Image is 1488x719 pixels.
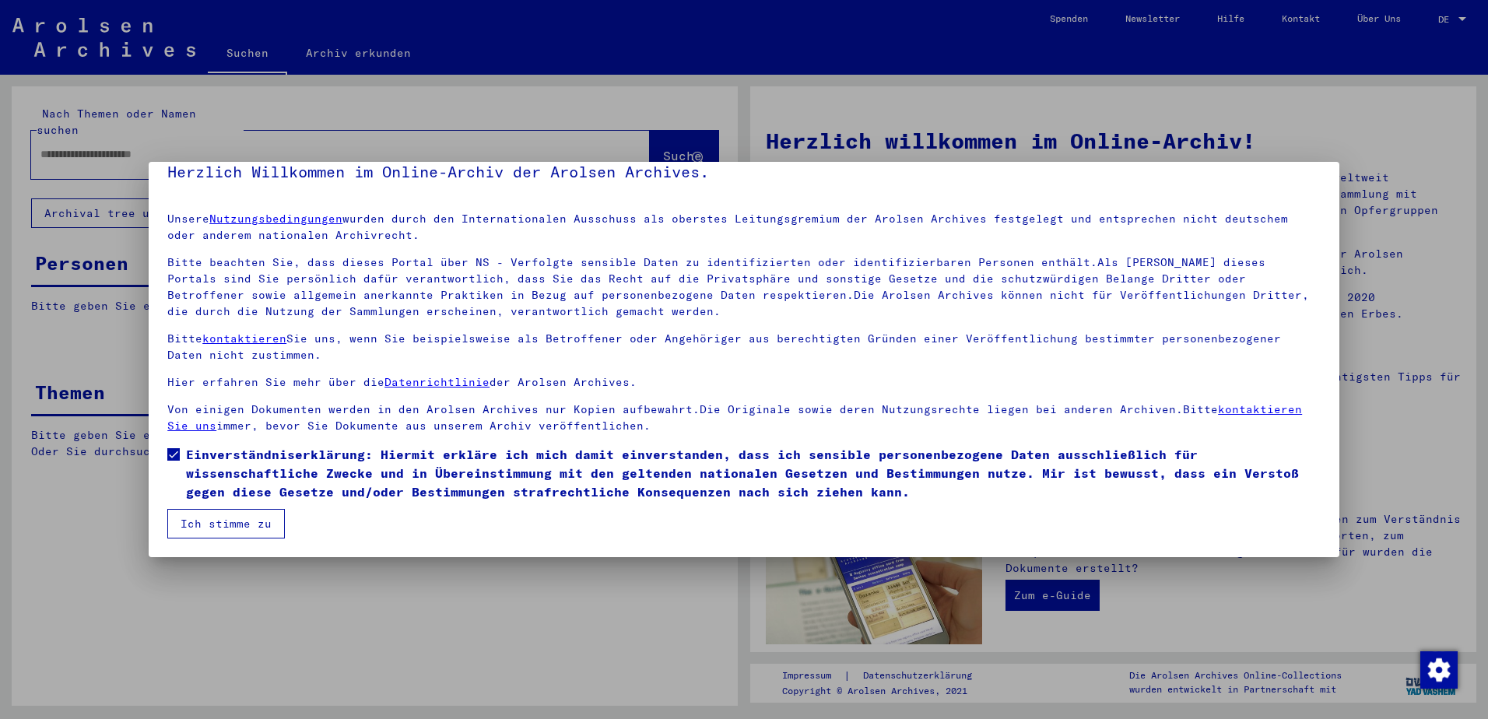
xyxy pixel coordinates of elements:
[1420,651,1457,688] div: Zustimmung ändern
[167,509,285,538] button: Ich stimme zu
[1420,651,1458,689] img: Zustimmung ändern
[167,254,1321,320] p: Bitte beachten Sie, dass dieses Portal über NS - Verfolgte sensible Daten zu identifizierten oder...
[167,211,1321,244] p: Unsere wurden durch den Internationalen Ausschuss als oberstes Leitungsgremium der Arolsen Archiv...
[167,160,1321,184] h5: Herzlich Willkommen im Online-Archiv der Arolsen Archives.
[202,331,286,345] a: kontaktieren
[209,212,342,226] a: Nutzungsbedingungen
[167,374,1321,391] p: Hier erfahren Sie mehr über die der Arolsen Archives.
[167,402,1321,434] p: Von einigen Dokumenten werden in den Arolsen Archives nur Kopien aufbewahrt.Die Originale sowie d...
[186,445,1321,501] span: Einverständniserklärung: Hiermit erkläre ich mich damit einverstanden, dass ich sensible personen...
[384,375,490,389] a: Datenrichtlinie
[167,331,1321,363] p: Bitte Sie uns, wenn Sie beispielsweise als Betroffener oder Angehöriger aus berechtigten Gründen ...
[167,402,1302,433] a: kontaktieren Sie uns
